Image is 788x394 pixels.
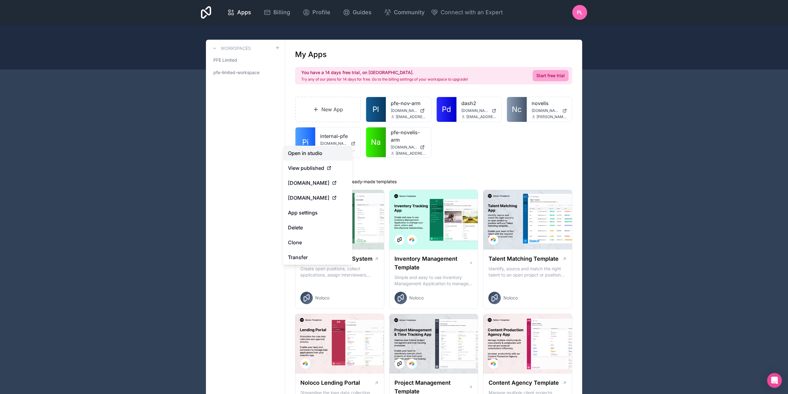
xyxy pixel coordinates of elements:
[338,6,377,19] a: Guides
[409,361,414,366] img: Airtable Logo
[507,97,527,122] a: Nc
[372,104,379,114] span: Pl
[491,361,496,366] img: Airtable Logo
[391,108,417,113] span: [DOMAIN_NAME]
[461,108,497,113] a: [DOMAIN_NAME]
[391,129,426,144] a: pfe-novelis-arm
[283,220,352,235] button: Delete
[537,114,567,119] span: [PERSON_NAME][EMAIL_ADDRESS][DOMAIN_NAME]
[396,114,426,119] span: [EMAIL_ADDRESS][DOMAIN_NAME]
[320,132,355,140] a: internal-pfe
[213,69,259,76] span: pfe-limited-workspace
[312,8,330,17] span: Profile
[288,179,329,187] span: [DOMAIN_NAME]
[532,108,560,113] span: [DOMAIN_NAME]
[491,237,496,242] img: Airtable Logo
[315,295,329,301] span: Noloco
[283,161,352,175] a: View published
[298,6,335,19] a: Profile
[295,97,361,122] a: New App
[237,8,251,17] span: Apps
[394,255,469,272] h1: Inventory Management Template
[391,145,426,150] a: [DOMAIN_NAME]
[488,266,567,278] p: Identify, source and match the right talent to an open project or position with our Talent Matchi...
[213,57,237,63] span: PFE Limited
[461,100,497,107] a: dash2
[488,255,558,263] h1: Talent Matching Template
[366,97,386,122] a: Pl
[295,50,327,60] h1: My Apps
[283,250,352,265] a: Transfer
[320,141,348,146] span: [DOMAIN_NAME]
[532,108,567,113] a: [DOMAIN_NAME]
[302,137,309,147] span: Pi
[273,8,290,17] span: Billing
[394,274,473,287] p: Simple and easy to use Inventory Management Application to manage your stock, orders and Manufact...
[366,127,386,157] a: Na
[409,295,424,301] span: Noloco
[371,137,381,147] span: Na
[288,194,329,201] span: [DOMAIN_NAME]
[442,104,451,114] span: Pd
[533,70,568,81] a: Start free trial
[441,8,503,17] span: Connect with an Expert
[295,179,572,185] p: Get started with one of our ready-made templates
[431,8,503,17] button: Connect with an Expert
[222,6,256,19] a: Apps
[461,108,490,113] span: [DOMAIN_NAME]
[301,77,468,82] p: Try any of our plans for 14 days for free. Go to the billing settings of your workspace to upgrade!
[532,100,567,107] a: novelis
[283,146,352,161] a: Open in studio
[353,8,372,17] span: Guides
[767,373,782,388] div: Open Intercom Messenger
[283,175,352,190] a: [DOMAIN_NAME]
[577,9,583,16] span: PL
[394,8,424,17] span: Community
[211,55,280,66] a: PFE Limited
[503,295,517,301] span: Noloco
[259,6,295,19] a: Billing
[320,141,355,146] a: [DOMAIN_NAME]
[512,104,522,114] span: Nc
[300,266,379,278] p: Create open positions, collect applications, assign interviewers, centralise candidate feedback a...
[409,237,414,242] img: Airtable Logo
[288,164,324,172] span: View published
[301,69,468,76] h2: You have a 14 days free trial, on [GEOGRAPHIC_DATA].
[211,45,251,52] a: Workspaces
[391,100,426,107] a: pfe-nov-arm
[466,114,497,119] span: [EMAIL_ADDRESS][DOMAIN_NAME]
[379,6,429,19] a: Community
[488,379,559,387] h1: Content Agency Template
[283,190,352,205] a: [DOMAIN_NAME]
[396,151,426,156] span: [EMAIL_ADDRESS][DOMAIN_NAME]
[300,379,360,387] h1: Noloco Lending Portal
[221,45,251,51] h3: Workspaces
[283,205,352,220] a: App settings
[295,167,572,177] h1: Templates
[295,127,315,157] a: Pi
[391,108,426,113] a: [DOMAIN_NAME]
[283,235,352,250] a: Clone
[211,67,280,78] a: pfe-limited-workspace
[391,145,417,150] span: [DOMAIN_NAME]
[437,97,456,122] a: Pd
[303,361,308,366] img: Airtable Logo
